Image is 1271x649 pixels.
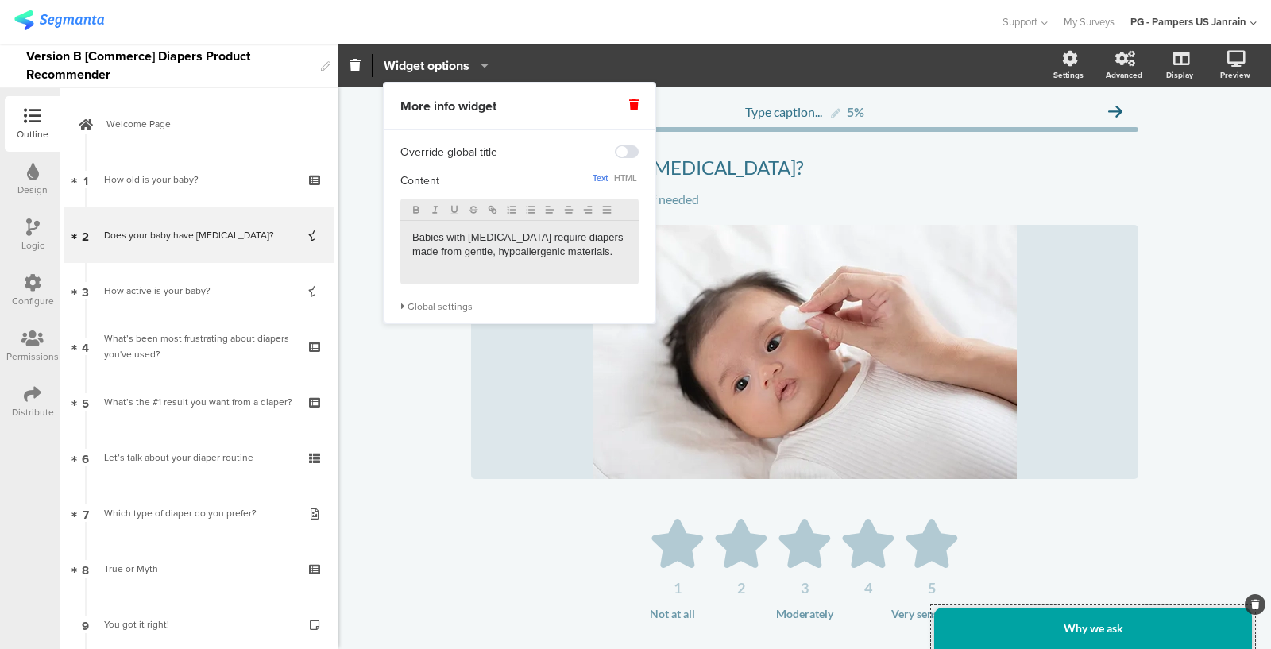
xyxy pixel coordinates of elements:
div: True or Myth [104,561,294,577]
div: Logic [21,238,44,253]
p: Does your baby have [MEDICAL_DATA]? [471,156,1138,180]
div: Not at all [650,607,743,620]
a: 4 What’s been most frustrating about diapers you've used? [64,319,334,374]
span: 1 [83,171,88,188]
a: 6 Let’s talk about your diaper routine [64,430,334,485]
a: Welcome Page [64,96,334,152]
button: Widget options [383,48,489,83]
div: Configure [12,294,54,308]
p: Babies with [MEDICAL_DATA] require diapers made from gentle, hypoallergenic materials. [412,230,627,260]
div: Permissions [6,350,59,364]
div: How old is your baby? [104,172,294,187]
a: 1 How old is your baby? [64,152,334,207]
div: PG - Pampers US Janrain [1130,14,1246,29]
p: We’ll recommend gentle options if needed [471,191,1138,207]
div: Content [400,173,639,189]
a: 5 What’s the #1 result you want from a diaper? [64,374,334,430]
div: 1 [650,581,705,595]
div: Preview [1220,69,1250,81]
span: 7 [83,504,89,522]
div: Moderately [759,607,852,620]
span: 5 [82,393,89,411]
div: 3 [777,581,833,595]
div: Very sensitive [867,607,960,620]
img: segmanta logo [14,10,104,30]
span: Type caption... [745,104,822,119]
span: Support [1003,14,1037,29]
span: 4 [82,338,89,355]
span: Welcome Page [106,116,310,132]
span: 9 [82,616,89,633]
div: Which type of diaper do you prefer? [104,505,294,521]
span: 8 [82,560,89,578]
strong: Why we ask [1064,621,1123,635]
div: Advanced [1106,69,1142,81]
span: HTML [612,172,639,184]
div: How active is your baby? [104,283,294,299]
a: 7 Which type of diaper do you prefer? [64,485,334,541]
div: 5% [847,104,864,119]
div: 5 [904,581,960,595]
div: Version B [Commerce] Diapers Product Recommender [26,44,313,87]
div: Override global title [400,145,497,160]
div: Display [1166,69,1193,81]
div: You got it right! [104,616,294,632]
div: What’s been most frustrating about diapers you've used? [104,330,294,362]
div: Design [17,183,48,197]
span: 3 [82,282,89,299]
div: Let’s talk about your diaper routine [104,450,294,466]
div: Global settings [400,300,639,313]
a: 2 Does your baby have [MEDICAL_DATA]? [64,207,334,263]
div: Distribute [12,405,54,419]
div: 4 [840,581,896,595]
div: Outline [17,127,48,141]
span: Text [591,172,610,184]
div: Settings [1053,69,1084,81]
div: What’s the #1 result you want from a diaper? [104,394,294,410]
img: Does your baby have sensitive skin? cover image [593,225,1017,479]
span: 6 [82,449,89,466]
a: 8 True or Myth [64,541,334,597]
a: 3 How active is your baby? [64,263,334,319]
div: 2 [713,581,769,595]
span: More info widget [400,98,496,115]
div: Does your baby have sensitive skin? [104,227,294,243]
span: Widget options [384,56,469,75]
span: 2 [82,226,89,244]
